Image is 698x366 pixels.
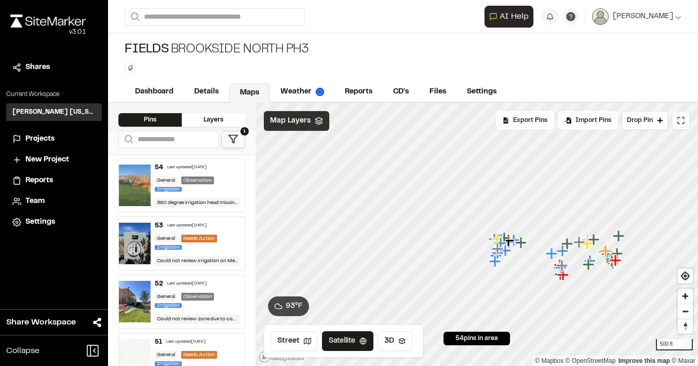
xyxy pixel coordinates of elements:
a: Reports [12,175,96,186]
button: Find my location [678,268,693,283]
a: Files [419,82,457,102]
div: Brookside North PH3 [125,42,309,58]
div: Import Pins into your project [558,111,618,130]
div: Oh geez...please don't... [10,28,86,37]
span: [PERSON_NAME] [613,11,673,22]
div: Map marker [557,245,570,258]
div: Map marker [601,248,615,261]
div: 500 ft [656,339,693,350]
div: General [155,293,177,301]
div: Map marker [600,245,613,258]
div: No pins available to export [496,111,554,130]
div: Observation [181,177,214,184]
div: 53 [155,221,163,231]
a: Maps [229,83,270,103]
h3: [PERSON_NAME] [US_STATE] [12,107,96,117]
button: Search [125,8,143,25]
span: 54 pins in area [455,334,498,343]
a: Shares [12,62,96,73]
div: General [155,235,177,242]
button: Search [118,131,137,148]
div: Observation [181,293,214,301]
a: Team [12,196,96,207]
a: Mapbox logo [259,351,304,363]
button: 93°F [268,296,309,316]
div: General [155,351,177,359]
div: Map marker [573,236,587,249]
span: Settings [25,216,55,228]
img: file [119,223,151,264]
a: Weather [270,82,334,102]
canvas: Map [256,103,698,366]
button: 1 [221,131,245,148]
div: Open AI Assistant [485,6,538,28]
div: Pins [118,113,182,127]
div: 360 degree irrigation head missing from center of [GEOGRAPHIC_DATA] area. Contractor shall instal... [155,198,241,208]
div: Needs Action [181,235,217,242]
div: Map marker [611,247,625,261]
a: New Project [12,154,96,166]
div: Map marker [607,257,621,270]
div: Needs Action [181,351,217,359]
div: 52 [155,279,163,289]
span: Reports [25,175,53,186]
div: Map marker [610,254,623,267]
span: Projects [25,133,55,145]
div: Map marker [582,233,595,247]
div: Map marker [606,255,620,268]
img: User [592,8,609,25]
div: Map marker [582,258,596,272]
span: New Project [25,154,69,166]
div: Last updated [DATE] [167,165,207,171]
span: Export Pins [513,116,547,125]
button: Satellite [322,331,373,351]
div: Map marker [554,262,567,275]
img: file [119,165,151,206]
div: Map marker [490,249,504,263]
div: Map marker [508,234,521,247]
div: Map marker [489,255,503,268]
span: Irrigation [155,187,182,192]
a: Dashboard [125,82,184,102]
span: AI Help [500,10,529,23]
button: Zoom out [678,304,693,319]
img: rebrand.png [10,15,86,28]
div: Map marker [606,253,619,266]
span: Reset bearing to north [678,319,693,334]
a: Settings [457,82,507,102]
a: Projects [12,133,96,145]
button: 3D [378,331,412,351]
a: Map feedback [619,357,670,364]
div: General [155,177,177,184]
div: Map marker [500,244,513,257]
div: 54 [155,163,163,172]
span: 1 [240,127,249,135]
div: Map marker [499,232,512,245]
div: Map marker [599,246,612,259]
img: precipai.png [316,88,324,96]
span: Drop Pin [627,116,653,125]
div: Map marker [492,247,505,260]
div: Map marker [556,259,570,273]
div: Could not review irrigation on Meter F. Controller did not have power. [155,256,241,266]
div: Map marker [609,254,622,268]
div: Last updated [DATE] [167,223,207,229]
span: Team [25,196,45,207]
button: Street [271,331,318,351]
div: Map marker [515,236,529,250]
div: Map marker [489,233,502,246]
span: Irrigation [155,361,182,366]
div: Map marker [581,235,595,248]
div: Map marker [555,268,568,281]
a: Maxar [672,357,695,364]
p: Current Workspace [6,90,102,99]
img: file [119,281,151,322]
a: OpenStreetMap [566,357,616,364]
button: [PERSON_NAME] [592,8,681,25]
div: Map marker [581,237,595,251]
div: Map marker [546,247,559,261]
div: Map marker [554,259,568,272]
button: Drop Pin [622,111,668,130]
